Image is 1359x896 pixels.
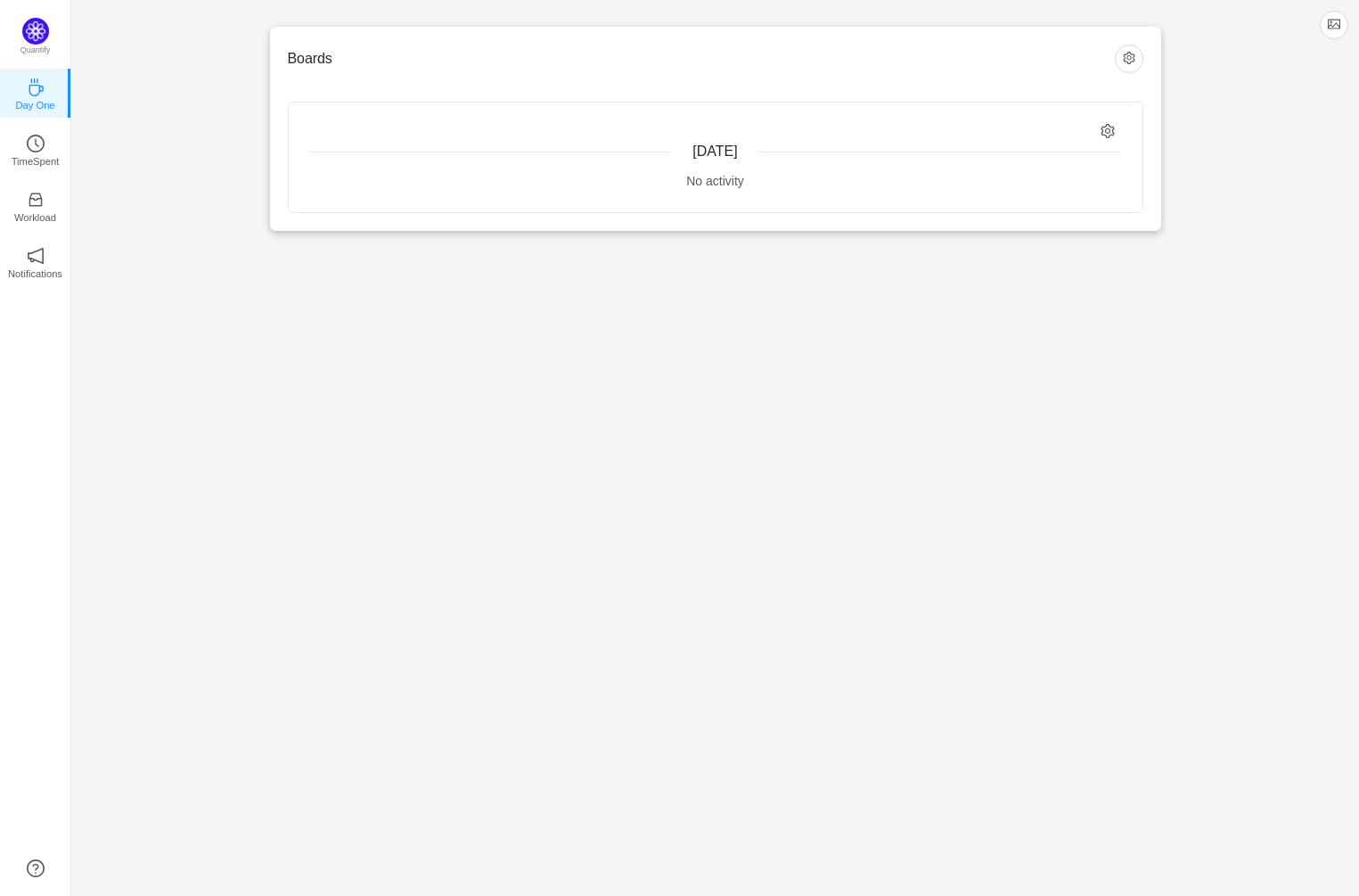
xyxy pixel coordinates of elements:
p: Day One [15,97,54,113]
a: icon: question-circle [27,859,45,877]
span: [DATE] [692,144,737,159]
div: No activity [310,172,1121,191]
p: Workload [14,210,56,226]
h3: Boards [288,50,1115,68]
p: Notifications [8,266,62,282]
i: icon: inbox [27,191,45,209]
i: icon: coffee [27,78,45,96]
i: icon: notification [27,247,45,265]
a: icon: notificationNotifications [27,252,45,270]
i: icon: clock-circle [27,135,45,152]
p: TimeSpent [12,153,60,169]
a: icon: coffeeDay One [27,84,45,102]
button: icon: setting [1115,45,1143,73]
a: icon: clock-circleTimeSpent [27,140,45,158]
p: Quantify [20,45,51,57]
img: Quantify [22,18,49,45]
a: icon: inboxWorkload [27,196,45,214]
i: icon: setting [1101,124,1116,139]
button: icon: picture [1320,11,1348,39]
